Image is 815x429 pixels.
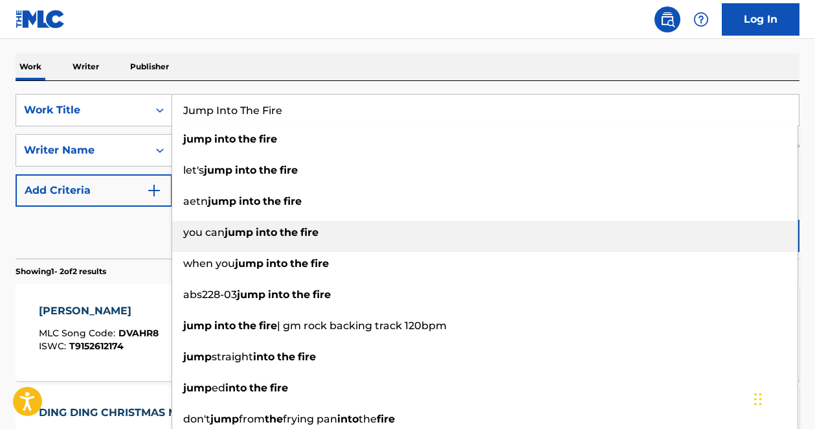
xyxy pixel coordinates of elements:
a: Log In [722,3,799,36]
span: you can [183,226,225,238]
strong: into [268,288,289,301]
strong: fire [270,382,288,394]
strong: jump [237,288,265,301]
img: help [693,12,709,27]
strong: fire [280,164,298,176]
strong: into [214,319,236,332]
strong: the [263,195,281,207]
span: | gm rock backing track 120bpm [277,319,447,332]
strong: fire [377,413,395,425]
div: Drag [754,380,762,419]
strong: the [238,133,256,145]
span: let's [183,164,204,176]
a: [PERSON_NAME]MLC Song Code:DVAHR8ISWC:T9152612174Writers (3)[PERSON_NAME], [PERSON_NAME] [PERSON_... [16,284,799,381]
a: Public Search [654,6,680,32]
strong: fire [311,257,329,270]
div: Work Title [24,102,140,118]
strong: into [256,226,277,238]
iframe: Chat Widget [750,367,815,429]
strong: the [238,319,256,332]
div: [PERSON_NAME] [39,303,159,319]
span: the [359,413,377,425]
span: when you [183,257,235,270]
span: don't [183,413,210,425]
strong: the [265,413,283,425]
img: MLC Logo [16,10,65,29]
strong: jump [183,382,212,394]
strong: fire [300,226,318,238]
button: Add Criteria [16,174,172,207]
p: Showing 1 - 2 of 2 results [16,266,106,277]
strong: the [280,226,298,238]
strong: jump [235,257,263,270]
strong: jump [183,319,212,332]
strong: jump [183,351,212,363]
strong: into [337,413,359,425]
span: frying pan [283,413,337,425]
span: aetn [183,195,208,207]
span: T9152612174 [69,340,124,352]
strong: jump [225,226,253,238]
strong: the [249,382,267,394]
p: Writer [69,53,103,80]
div: Help [688,6,714,32]
strong: into [214,133,236,145]
span: MLC Song Code : [39,327,118,339]
p: Work [16,53,45,80]
strong: fire [284,195,302,207]
strong: into [225,382,247,394]
span: ISWC : [39,340,69,352]
span: DVAHR8 [118,327,159,339]
strong: jump [204,164,232,176]
strong: jump [210,413,239,425]
strong: the [277,351,295,363]
img: 9d2ae6d4665cec9f34b9.svg [146,183,162,198]
strong: the [290,257,308,270]
strong: jump [183,133,212,145]
strong: into [235,164,256,176]
strong: fire [259,319,277,332]
span: abs228-03 [183,288,237,301]
strong: fire [313,288,331,301]
span: from [239,413,265,425]
div: Writer Name [24,143,140,158]
strong: jump [208,195,236,207]
p: Publisher [126,53,173,80]
strong: fire [259,133,277,145]
div: DING DING CHRISTMAS MIX [39,405,195,421]
strong: into [239,195,260,207]
strong: the [292,288,310,301]
strong: fire [298,351,316,363]
span: ed [212,382,225,394]
strong: into [266,257,287,270]
strong: the [259,164,277,176]
form: Search Form [16,94,799,259]
strong: into [253,351,274,363]
span: straight [212,351,253,363]
img: search [660,12,675,27]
